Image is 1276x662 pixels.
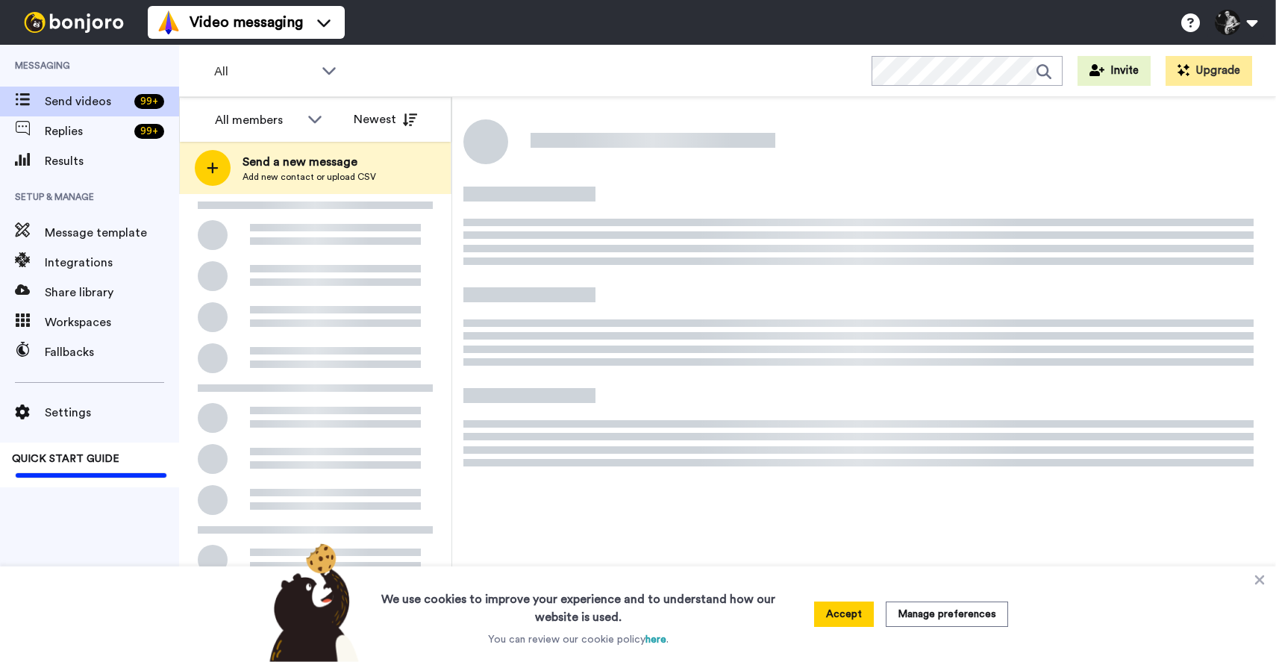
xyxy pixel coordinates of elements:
[1166,56,1252,86] button: Upgrade
[366,581,790,626] h3: We use cookies to improve your experience and to understand how our website is used.
[45,224,179,242] span: Message template
[45,404,179,422] span: Settings
[190,12,303,33] span: Video messaging
[45,122,128,140] span: Replies
[157,10,181,34] img: vm-color.svg
[1078,56,1151,86] button: Invite
[45,152,179,170] span: Results
[45,93,128,110] span: Send videos
[243,171,376,183] span: Add new contact or upload CSV
[134,94,164,109] div: 99 +
[343,104,428,134] button: Newest
[214,63,314,81] span: All
[814,602,874,627] button: Accept
[18,12,130,33] img: bj-logo-header-white.svg
[886,602,1008,627] button: Manage preferences
[215,111,300,129] div: All members
[45,313,179,331] span: Workspaces
[12,454,119,464] span: QUICK START GUIDE
[243,153,376,171] span: Send a new message
[45,254,179,272] span: Integrations
[256,543,366,662] img: bear-with-cookie.png
[45,284,179,302] span: Share library
[645,634,666,645] a: here
[488,632,669,647] p: You can review our cookie policy .
[45,343,179,361] span: Fallbacks
[134,124,164,139] div: 99 +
